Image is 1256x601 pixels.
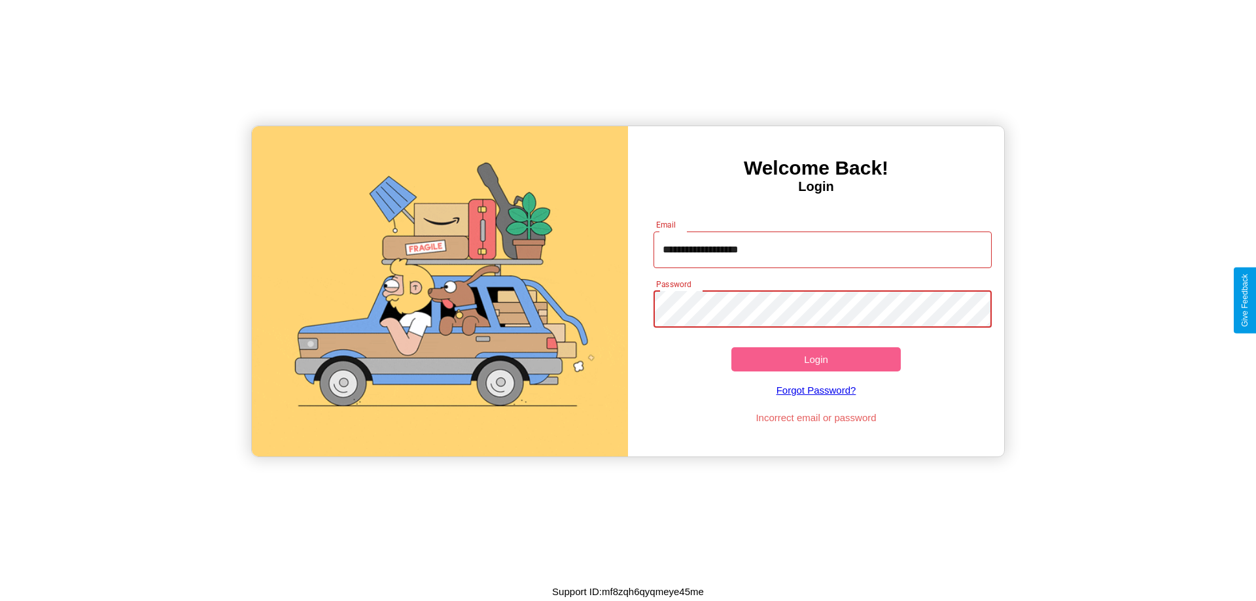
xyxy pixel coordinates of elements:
[656,219,676,230] label: Email
[647,409,986,426] p: Incorrect email or password
[1240,274,1249,327] div: Give Feedback
[647,371,986,409] a: Forgot Password?
[731,347,901,371] button: Login
[552,583,704,600] p: Support ID: mf8zqh6qyqmeye45me
[656,279,691,290] label: Password
[252,126,628,456] img: gif
[628,157,1004,179] h3: Welcome Back!
[628,179,1004,194] h4: Login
